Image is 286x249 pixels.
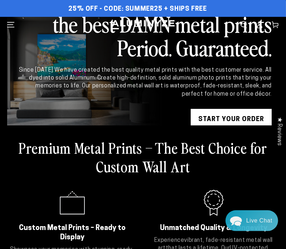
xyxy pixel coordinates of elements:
div: Chat widget toggle [226,210,278,231]
div: Contact Us Directly [246,210,272,231]
h2: Premium Metal Prints – The Best Choice for Custom Wall Art [7,138,279,176]
img: Aluminyze [111,19,175,30]
div: Click to open Judge.me floating reviews tab [272,111,286,151]
h2: Unmatched Quality & Longevity [157,224,270,233]
div: Since [DATE] We have created the best quality metal prints with the best customer service. All dy... [14,66,272,99]
summary: Menu [3,17,19,33]
summary: Search our site [236,17,252,33]
h2: the best DAMN metal prints Period. Guaranteed. [14,12,272,59]
a: START YOUR Order [191,109,272,130]
h2: Custom Metal Prints – Ready to Display [16,224,129,242]
span: 25% OFF - Code: SUMMER25 + Ships Free [68,5,207,13]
